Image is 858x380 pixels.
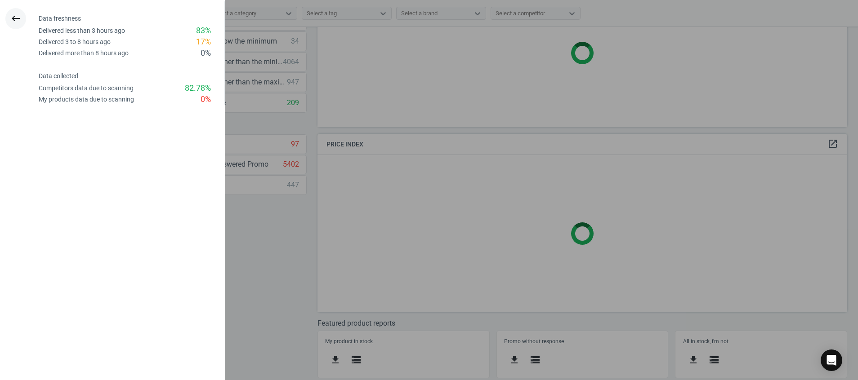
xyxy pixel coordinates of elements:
[10,13,21,24] i: keyboard_backspace
[196,36,211,48] div: 17 %
[5,8,26,29] button: keyboard_backspace
[201,94,211,105] div: 0 %
[39,95,134,104] div: My products data due to scanning
[196,25,211,36] div: 83 %
[39,84,134,93] div: Competitors data due to scanning
[201,48,211,59] div: 0 %
[39,15,224,22] h4: Data freshness
[185,83,211,94] div: 82.78 %
[821,349,842,371] div: Open Intercom Messenger
[39,38,111,46] div: Delivered 3 to 8 hours ago
[39,27,125,35] div: Delivered less than 3 hours ago
[39,49,129,57] div: Delivered more than 8 hours ago
[39,72,224,80] h4: Data collected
